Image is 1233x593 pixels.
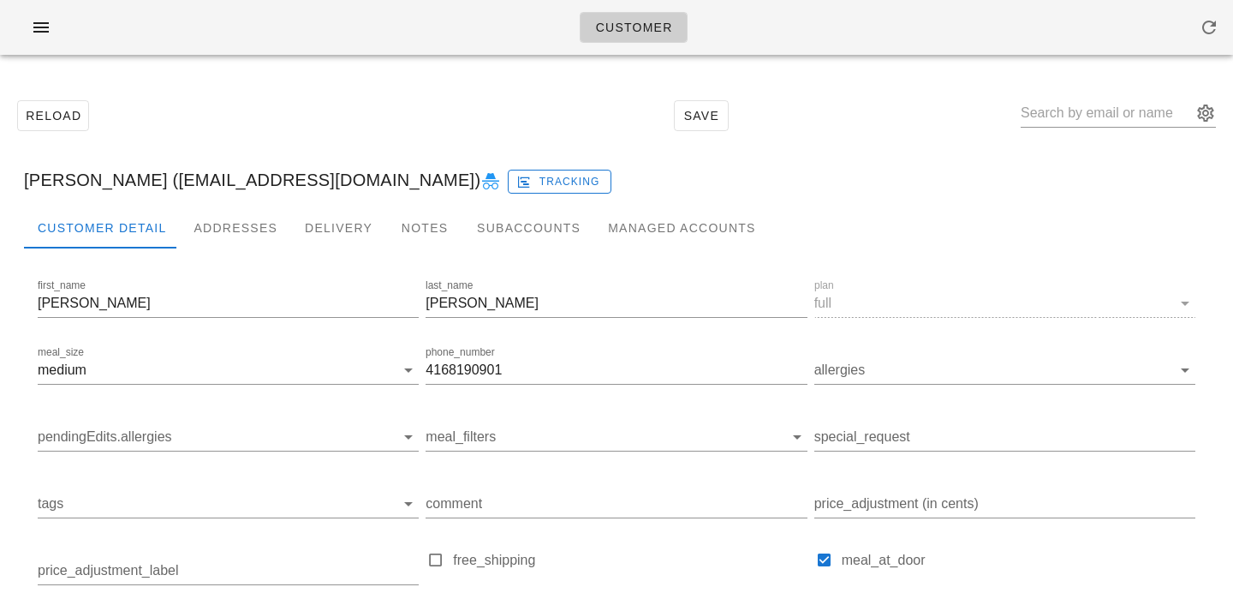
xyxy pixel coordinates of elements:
[291,207,386,249] div: Delivery
[594,21,672,34] span: Customer
[38,356,419,384] div: meal_sizemedium
[38,362,86,378] div: medium
[814,356,1195,384] div: allergies
[24,207,180,249] div: Customer Detail
[674,100,729,131] button: Save
[17,100,89,131] button: Reload
[682,109,721,123] span: Save
[180,207,291,249] div: Addresses
[1021,99,1192,127] input: Search by email or name
[38,423,419,451] div: pendingEdits.allergies
[842,552,1195,569] label: meal_at_door
[594,207,769,249] div: Managed Accounts
[426,279,473,292] label: last_name
[386,207,463,249] div: Notes
[520,174,600,189] span: Tracking
[426,346,495,359] label: phone_number
[25,109,81,123] span: Reload
[580,12,687,43] a: Customer
[508,166,611,194] a: Tracking
[453,552,807,569] label: free_shipping
[38,490,419,518] div: tags
[38,279,86,292] label: first_name
[508,170,611,194] button: Tracking
[426,423,807,451] div: meal_filters
[463,207,594,249] div: Subaccounts
[38,346,84,359] label: meal_size
[10,153,1223,207] div: [PERSON_NAME] ([EMAIL_ADDRESS][DOMAIN_NAME])
[1195,103,1216,123] button: appended action
[814,290,1195,317] div: planfull
[814,279,834,292] label: plan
